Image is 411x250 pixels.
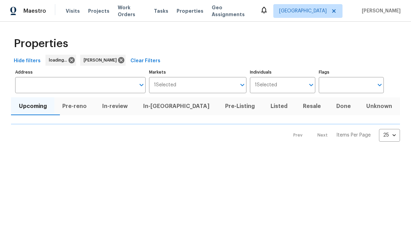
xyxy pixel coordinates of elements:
p: Items Per Page [336,132,371,139]
span: Work Orders [118,4,146,18]
nav: Pagination Navigation [287,129,400,142]
span: 1 Selected [255,82,277,88]
span: Clear Filters [130,57,160,65]
button: Open [375,80,384,90]
span: Geo Assignments [212,4,252,18]
button: Hide filters [11,55,43,67]
span: [GEOGRAPHIC_DATA] [279,8,327,14]
button: Open [137,80,146,90]
span: Maestro [23,8,46,14]
label: Address [15,70,146,74]
span: Done [333,101,355,111]
span: Resale [299,101,324,111]
span: Upcoming [15,101,50,111]
span: Unknown [363,101,396,111]
button: Clear Filters [128,55,163,67]
span: Tasks [154,9,168,13]
button: Open [306,80,316,90]
span: Listed [267,101,291,111]
label: Flags [319,70,384,74]
span: Pre-Listing [222,101,259,111]
label: Markets [149,70,247,74]
span: Properties [177,8,203,14]
button: Open [238,80,247,90]
span: Hide filters [14,57,41,65]
label: Individuals [250,70,315,74]
span: loading... [49,57,70,64]
div: 25 [379,126,400,144]
span: Visits [66,8,80,14]
span: Pre-reno [59,101,90,111]
span: [PERSON_NAME] [84,57,119,64]
span: [PERSON_NAME] [359,8,401,14]
span: In-review [98,101,131,111]
span: In-[GEOGRAPHIC_DATA] [140,101,213,111]
span: Projects [88,8,109,14]
div: loading... [45,55,76,66]
span: Properties [14,40,68,47]
div: [PERSON_NAME] [80,55,126,66]
span: 1 Selected [154,82,176,88]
